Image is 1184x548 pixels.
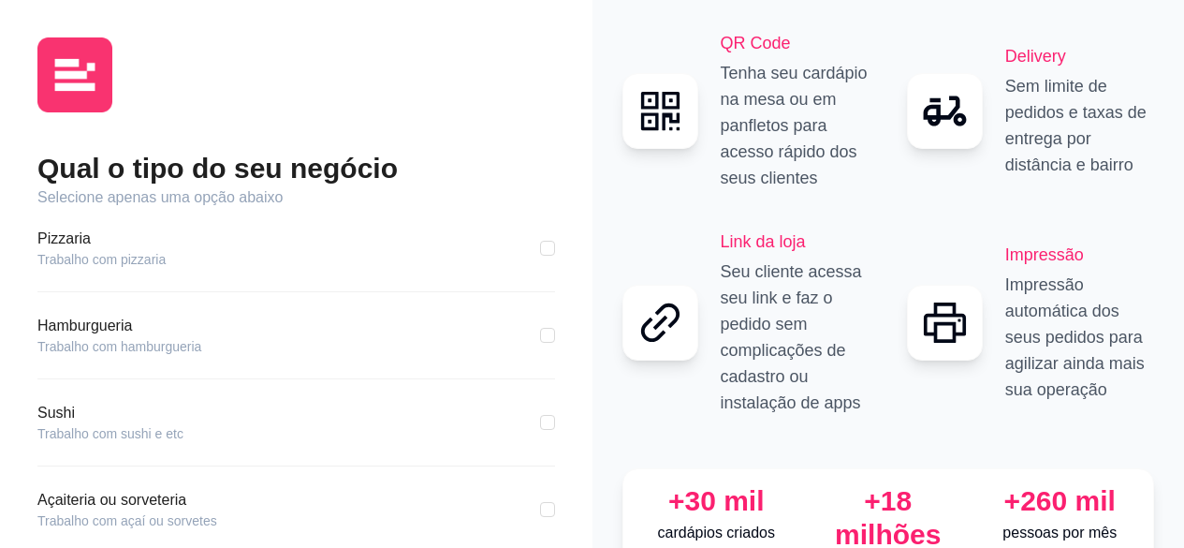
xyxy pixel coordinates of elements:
div: +260 mil [982,484,1139,518]
h2: Qual o tipo do seu negócio [37,151,555,186]
article: Selecione apenas uma opção abaixo [37,186,555,209]
h2: Delivery [1005,43,1154,69]
article: Trabalho com pizzaria [37,250,166,269]
p: Impressão automática dos seus pedidos para agilizar ainda mais sua operação [1005,272,1154,403]
h2: Impressão [1005,242,1154,268]
article: Açaiteria ou sorveteria [37,489,217,511]
div: +30 mil [638,484,796,518]
p: Seu cliente acessa seu link e faz o pedido sem complicações de cadastro ou instalação de apps [721,259,870,416]
article: Trabalho com açaí ou sorvetes [37,511,217,530]
h2: QR Code [721,30,870,56]
article: Sushi [37,402,183,424]
article: Pizzaria [37,228,166,250]
p: pessoas por mês [982,522,1139,544]
article: Hamburgueria [37,315,201,337]
p: Tenha seu cardápio na mesa ou em panfletos para acesso rápido dos seus clientes [721,60,870,191]
article: Trabalho com hamburgueria [37,337,201,356]
p: Sem limite de pedidos e taxas de entrega por distância e bairro [1005,73,1154,178]
p: cardápios criados [638,522,796,544]
article: Trabalho com sushi e etc [37,424,183,443]
h2: Link da loja [721,229,870,255]
img: logo [37,37,112,112]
